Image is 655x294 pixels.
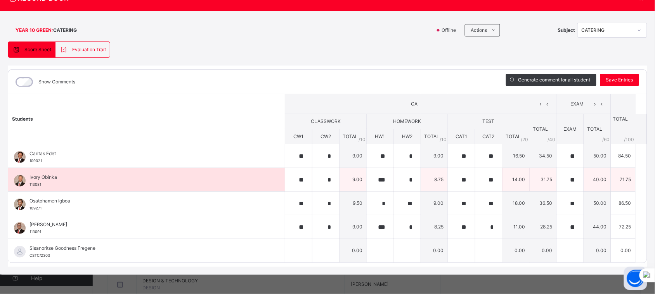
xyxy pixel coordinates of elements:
[16,27,53,34] span: YEAR 10 GREEN :
[339,168,366,192] td: 9.00
[558,27,575,34] span: Subject
[291,100,537,107] span: CA
[38,78,75,85] label: Show Comments
[339,192,366,215] td: 9.50
[584,215,611,239] td: 44.00
[339,239,366,263] td: 0.00
[311,118,341,124] span: CLASSWORK
[14,175,26,187] img: 113081.png
[483,133,495,139] span: CAT2
[587,126,602,132] span: TOTAL
[548,136,556,143] span: / 40
[506,133,521,139] span: TOTAL
[502,215,529,239] td: 11.00
[483,118,495,124] span: TEST
[611,94,635,144] th: TOTAL
[421,144,448,168] td: 9.00
[611,239,635,263] td: 0.00
[29,197,267,204] span: Osatohamen Igboa
[402,133,412,139] span: HW2
[529,168,556,192] td: 31.75
[471,27,487,34] span: Actions
[29,253,50,258] span: CSTC/2303
[611,144,635,168] td: 84.50
[29,150,267,157] span: Caritas Edet
[421,239,448,263] td: 0.00
[293,133,303,139] span: CW1
[502,144,529,168] td: 16.50
[624,267,647,290] button: Open asap
[421,168,448,192] td: 8.75
[29,221,267,228] span: [PERSON_NAME]
[502,168,529,192] td: 14.00
[339,144,366,168] td: 9.00
[529,239,556,263] td: 0.00
[563,126,577,132] span: EXAM
[393,118,421,124] span: HOMEWORK
[53,27,77,34] span: CATERING
[502,239,529,263] td: 0.00
[359,136,366,143] span: / 10
[441,27,461,34] span: Offline
[521,136,529,143] span: / 20
[29,182,41,187] span: 113081
[584,144,611,168] td: 50.00
[518,76,591,83] span: Generate comment for all student
[529,192,556,215] td: 36.50
[14,222,26,234] img: 113091.png
[29,174,267,181] span: Ivory Obinka
[502,192,529,215] td: 18.00
[440,136,447,143] span: / 10
[563,100,592,107] span: EXAM
[321,133,331,139] span: CW2
[375,133,385,139] span: HW1
[343,133,358,139] span: TOTAL
[421,192,448,215] td: 9.00
[421,215,448,239] td: 8.25
[584,168,611,192] td: 40.00
[582,27,633,34] div: CATERING
[624,136,634,143] span: /100
[29,245,267,252] span: Sisanoritse Goodness Fregene
[611,215,635,239] td: 72.25
[12,116,33,122] span: Students
[456,133,467,139] span: CAT1
[14,199,26,210] img: 109271.png
[584,192,611,215] td: 50.00
[424,133,439,139] span: TOTAL
[529,144,556,168] td: 34.50
[339,215,366,239] td: 9.00
[529,215,556,239] td: 28.25
[24,46,51,53] span: Score Sheet
[72,46,106,53] span: Evaluation Trait
[611,192,635,215] td: 86.50
[14,151,26,163] img: 109021.png
[611,168,635,192] td: 71.75
[14,246,26,258] img: default.svg
[29,159,42,163] span: 109021
[584,239,611,263] td: 0.00
[533,126,548,132] span: TOTAL
[606,76,633,83] span: Save Entries
[29,230,41,234] span: 113091
[603,136,610,143] span: / 60
[29,206,42,210] span: 109271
